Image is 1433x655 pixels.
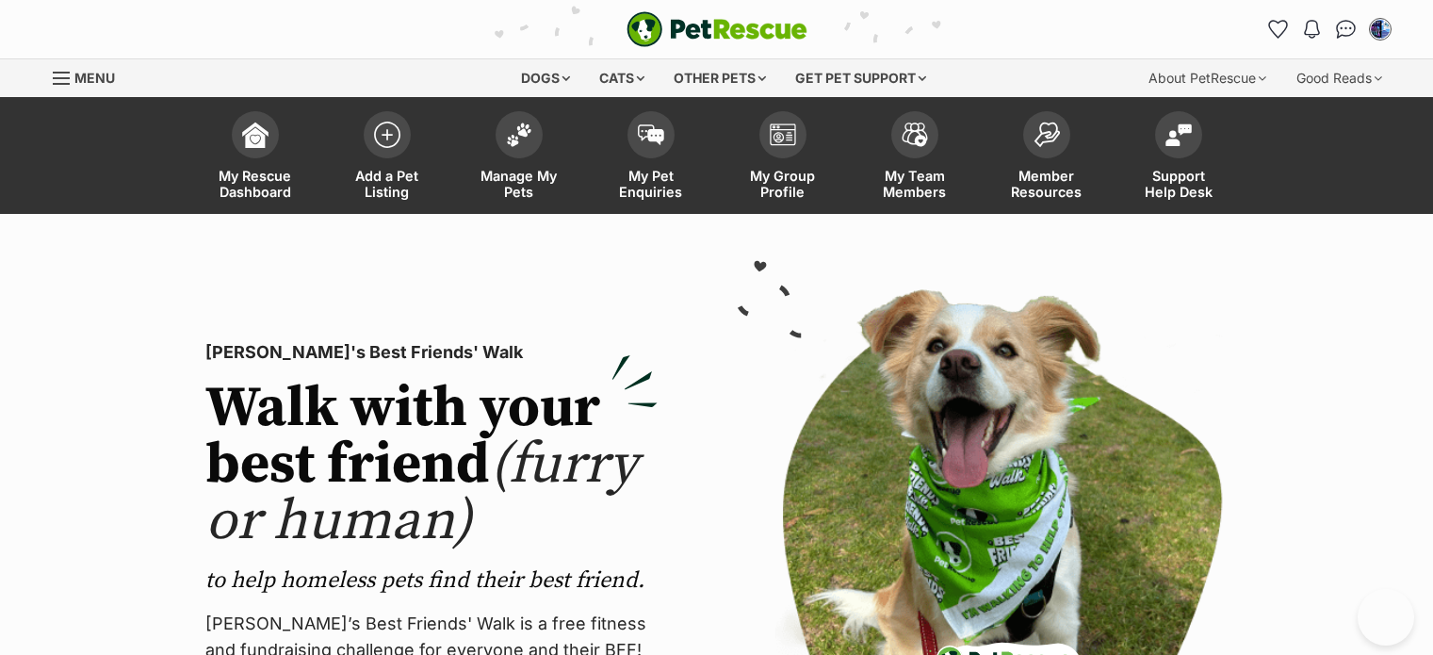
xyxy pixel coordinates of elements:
[1304,20,1319,39] img: notifications-46538b983faf8c2785f20acdc204bb7945ddae34d4c08c2a6579f10ce5e182be.svg
[585,102,717,214] a: My Pet Enquiries
[638,124,664,145] img: pet-enquiries-icon-7e3ad2cf08bfb03b45e93fb7055b45f3efa6380592205ae92323e6603595dc1f.svg
[1135,59,1279,97] div: About PetRescue
[770,123,796,146] img: group-profile-icon-3fa3cf56718a62981997c0bc7e787c4b2cf8bcc04b72c1350f741eb67cf2f40e.svg
[53,59,128,93] a: Menu
[609,168,693,200] span: My Pet Enquiries
[1263,14,1294,44] a: Favourites
[74,70,115,86] span: Menu
[627,11,807,47] a: PetRescue
[627,11,807,47] img: logo-e224e6f780fb5917bec1dbf3a21bbac754714ae5b6737aabdf751b685950b380.svg
[660,59,779,97] div: Other pets
[477,168,562,200] span: Manage My Pets
[1113,102,1245,214] a: Support Help Desk
[1283,59,1395,97] div: Good Reads
[205,381,658,550] h2: Walk with your best friend
[1365,14,1395,44] button: My account
[981,102,1113,214] a: Member Resources
[205,430,638,557] span: (furry or human)
[782,59,939,97] div: Get pet support
[1263,14,1395,44] ul: Account quick links
[872,168,957,200] span: My Team Members
[1371,20,1390,39] img: Cheryl Fitton profile pic
[242,122,269,148] img: dashboard-icon-eb2f2d2d3e046f16d808141f083e7271f6b2e854fb5c12c21221c1fb7104beca.svg
[1004,168,1089,200] span: Member Resources
[453,102,585,214] a: Manage My Pets
[1331,14,1361,44] a: Conversations
[189,102,321,214] a: My Rescue Dashboard
[345,168,430,200] span: Add a Pet Listing
[1358,589,1414,646] iframe: Help Scout Beacon - Open
[205,339,658,366] p: [PERSON_NAME]'s Best Friends' Walk
[506,123,532,147] img: manage-my-pets-icon-02211641906a0b7f246fdf0571729dbe1e7629f14944591b6c1af311fb30b64b.svg
[321,102,453,214] a: Add a Pet Listing
[741,168,825,200] span: My Group Profile
[1336,20,1356,39] img: chat-41dd97257d64d25036548639549fe6c8038ab92f7586957e7f3b1b290dea8141.svg
[205,565,658,596] p: to help homeless pets find their best friend.
[1165,123,1192,146] img: help-desk-icon-fdf02630f3aa405de69fd3d07c3f3aa587a6932b1a1747fa1d2bba05be0121f9.svg
[849,102,981,214] a: My Team Members
[1136,168,1221,200] span: Support Help Desk
[508,59,583,97] div: Dogs
[717,102,849,214] a: My Group Profile
[213,168,298,200] span: My Rescue Dashboard
[586,59,658,97] div: Cats
[1297,14,1327,44] button: Notifications
[374,122,400,148] img: add-pet-listing-icon-0afa8454b4691262ce3f59096e99ab1cd57d4a30225e0717b998d2c9b9846f56.svg
[1034,122,1060,147] img: member-resources-icon-8e73f808a243e03378d46382f2149f9095a855e16c252ad45f914b54edf8863c.svg
[902,123,928,147] img: team-members-icon-5396bd8760b3fe7c0b43da4ab00e1e3bb1a5d9ba89233759b79545d2d3fc5d0d.svg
